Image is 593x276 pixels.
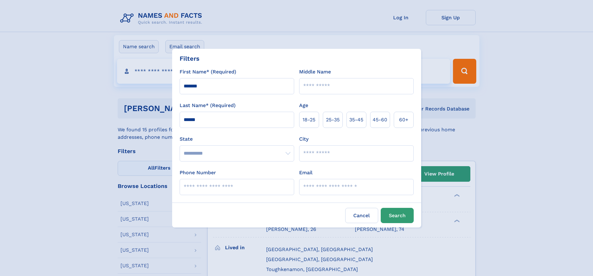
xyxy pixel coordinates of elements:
[299,135,308,143] label: City
[326,116,340,124] span: 25‑35
[303,116,315,124] span: 18‑25
[349,116,363,124] span: 35‑45
[180,68,236,76] label: First Name* (Required)
[299,68,331,76] label: Middle Name
[180,102,236,109] label: Last Name* (Required)
[299,102,308,109] label: Age
[373,116,387,124] span: 45‑60
[381,208,414,223] button: Search
[399,116,408,124] span: 60+
[345,208,378,223] label: Cancel
[180,169,216,176] label: Phone Number
[299,169,313,176] label: Email
[180,54,200,63] div: Filters
[180,135,294,143] label: State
